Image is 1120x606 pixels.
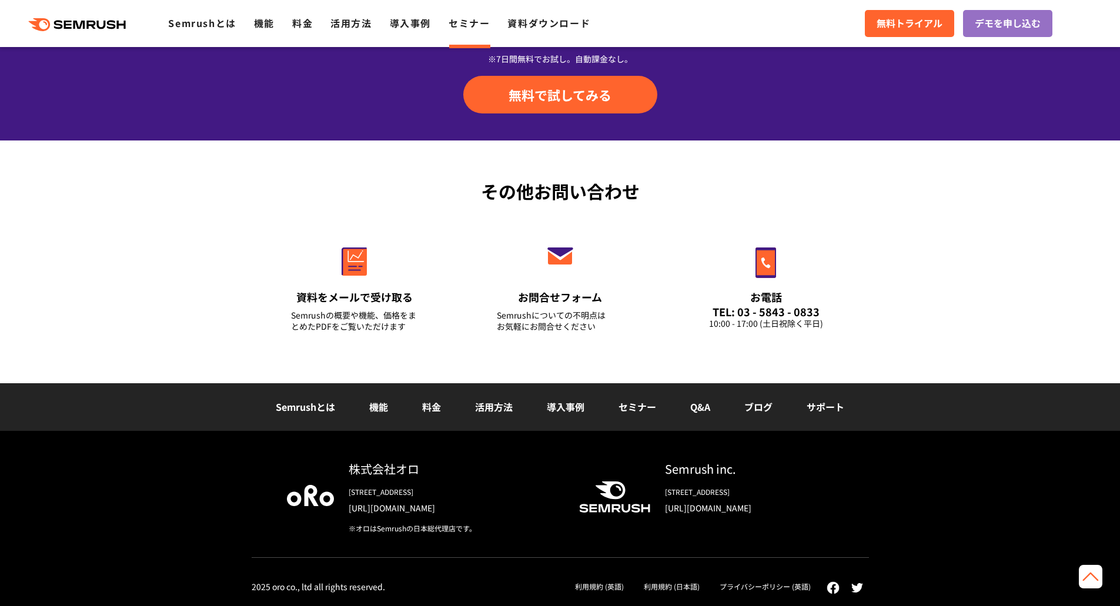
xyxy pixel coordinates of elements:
a: セミナー [449,16,490,30]
div: [STREET_ADDRESS] [349,487,560,497]
a: 料金 [292,16,313,30]
div: お問合せフォーム [497,290,624,304]
a: ブログ [744,400,773,414]
div: 資料をメールで受け取る [291,290,418,304]
a: 機能 [254,16,275,30]
span: 無料トライアル [877,16,942,31]
a: デモを申し込む [963,10,1052,37]
a: Semrushとは [276,400,335,414]
a: 活用方法 [475,400,513,414]
div: [STREET_ADDRESS] [665,487,834,497]
a: 活用方法 [330,16,372,30]
a: 導入事例 [390,16,431,30]
div: Semrushの概要や機能、価格をまとめたPDFをご覧いただけます [291,310,418,332]
div: その他お問い合わせ [252,178,869,205]
img: oro company [287,485,334,506]
div: 2025 oro co., ltd all rights reserved. [252,581,385,592]
a: お問合せフォーム Semrushについての不明点はお気軽にお問合せください [472,222,648,347]
img: facebook [827,581,840,594]
a: 無料トライアル [865,10,954,37]
a: [URL][DOMAIN_NAME] [349,502,560,514]
div: お電話 [703,290,830,304]
div: ※オロはSemrushの日本総代理店です。 [349,523,560,534]
a: Semrushとは [168,16,236,30]
div: 株式会社オロ [349,460,560,477]
span: 無料で試してみる [509,86,611,103]
div: ※7日間無料でお試し。自動課金なし。 [252,53,869,65]
a: 無料で試してみる [463,76,657,113]
a: 料金 [422,400,441,414]
a: [URL][DOMAIN_NAME] [665,502,834,514]
a: プライバシーポリシー (英語) [720,581,811,591]
a: 導入事例 [547,400,584,414]
div: Semrushについての不明点は お気軽にお問合せください [497,310,624,332]
div: TEL: 03 - 5843 - 0833 [703,305,830,318]
a: 利用規約 (日本語) [644,581,700,591]
img: twitter [851,583,863,592]
div: 10:00 - 17:00 (土日祝除く平日) [703,318,830,329]
div: Semrush inc. [665,460,834,477]
a: 利用規約 (英語) [575,581,624,591]
a: 機能 [369,400,388,414]
a: 資料をメールで受け取る Semrushの概要や機能、価格をまとめたPDFをご覧いただけます [266,222,443,347]
a: サポート [807,400,844,414]
a: 資料ダウンロード [507,16,590,30]
a: セミナー [618,400,656,414]
a: Q&A [690,400,710,414]
span: デモを申し込む [975,16,1041,31]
